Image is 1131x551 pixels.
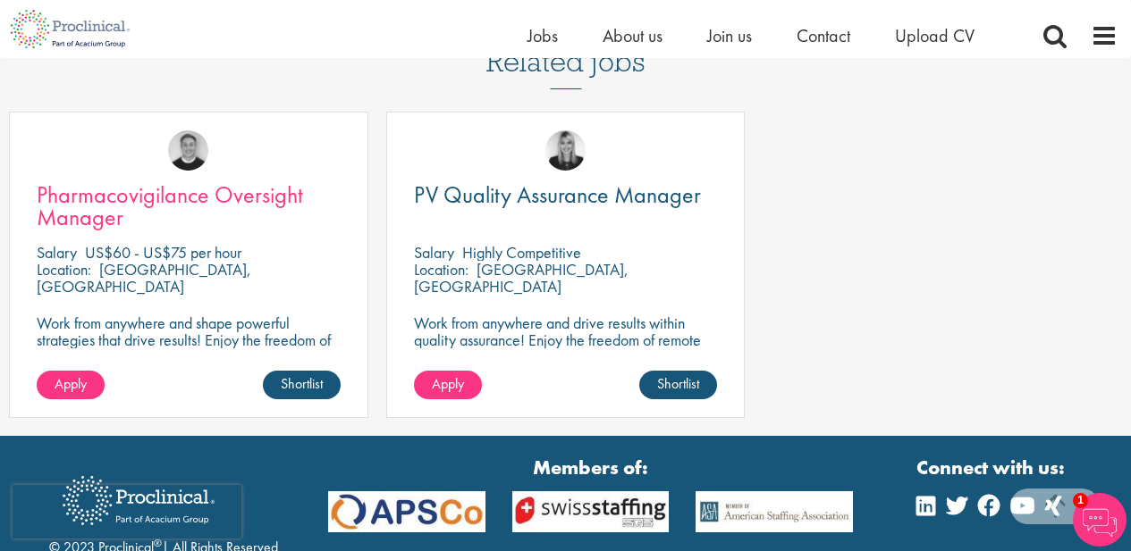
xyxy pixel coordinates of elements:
[1073,493,1088,508] span: 1
[49,463,228,538] img: Proclinical Recruitment
[263,371,341,399] a: Shortlist
[85,242,241,263] p: US$60 - US$75 per hour
[545,130,586,171] img: Janelle Jones
[432,374,464,393] span: Apply
[168,130,208,171] img: Bo Forsen
[462,242,581,263] p: Highly Competitive
[895,24,975,47] a: Upload CV
[682,491,866,533] img: APSCo
[707,24,752,47] a: Join us
[328,454,854,481] strong: Members of:
[414,259,468,280] span: Location:
[1073,493,1127,547] img: Chatbot
[37,179,303,232] span: Pharmacovigilance Oversight Manager
[37,184,341,229] a: Pharmacovigilance Oversight Manager
[37,371,105,399] a: Apply
[13,485,241,538] iframe: reCAPTCHA
[315,491,499,533] img: APSCo
[639,371,717,399] a: Shortlist
[414,179,701,210] span: PV Quality Assurance Manager
[414,259,629,296] p: [GEOGRAPHIC_DATA], [GEOGRAPHIC_DATA]
[37,314,341,365] p: Work from anywhere and shape powerful strategies that drive results! Enjoy the freedom of remote ...
[499,491,683,533] img: APSCo
[528,24,558,47] a: Jobs
[414,314,718,365] p: Work from anywhere and drive results within quality assurance! Enjoy the freedom of remote work w...
[603,24,663,47] a: About us
[916,454,1068,481] strong: Connect with us:
[414,184,718,206] a: PV Quality Assurance Manager
[37,259,251,296] p: [GEOGRAPHIC_DATA], [GEOGRAPHIC_DATA]
[37,242,77,263] span: Salary
[37,259,91,280] span: Location:
[55,374,87,393] span: Apply
[414,242,454,263] span: Salary
[154,536,162,550] sup: ®
[414,371,482,399] a: Apply
[797,24,850,47] a: Contact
